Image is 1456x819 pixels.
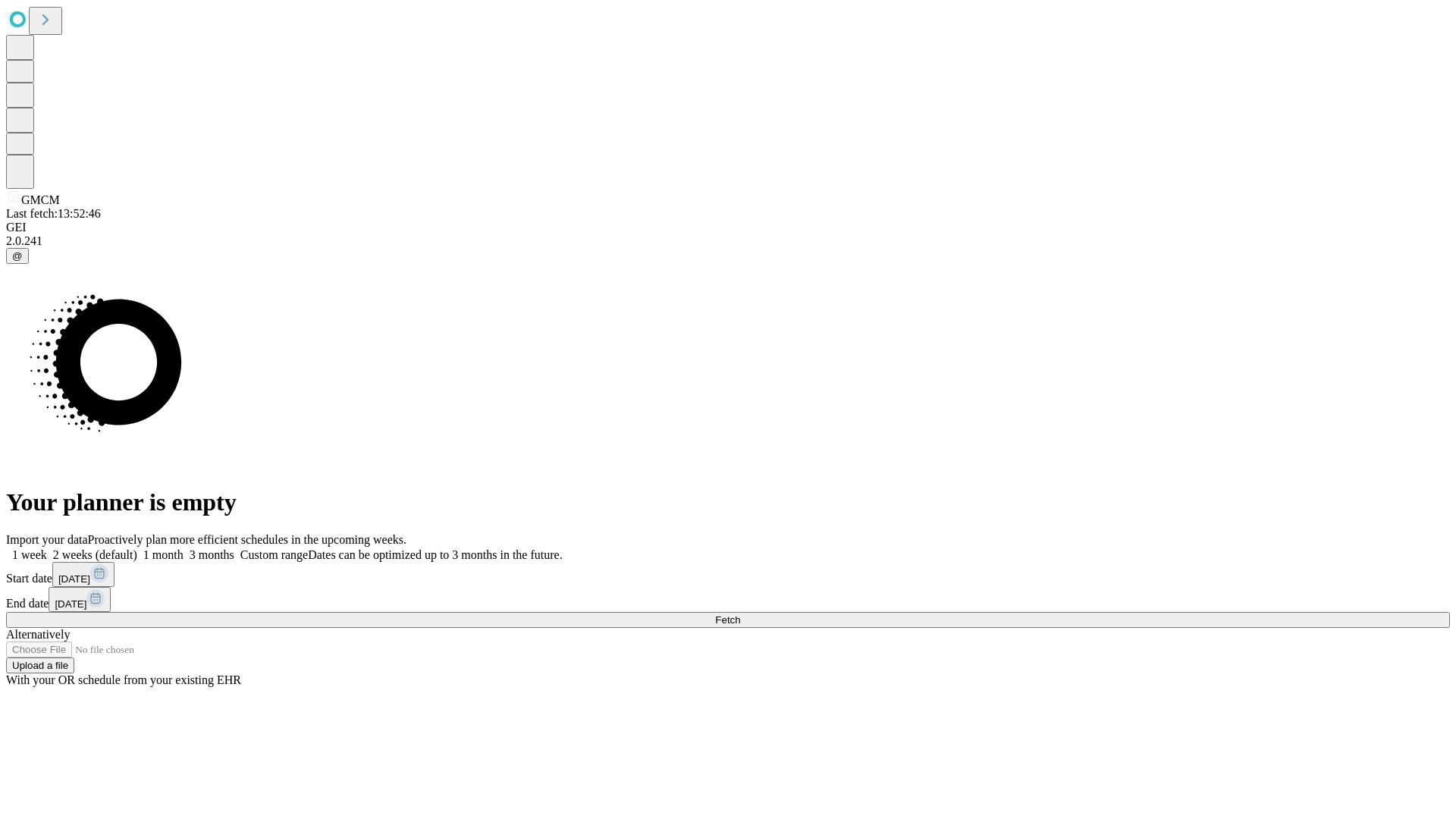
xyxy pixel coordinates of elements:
[88,533,406,546] span: Proactively plan more efficient schedules in the upcoming weeks.
[6,248,29,264] button: @
[6,587,1450,612] div: End date
[52,562,115,587] button: [DATE]
[190,548,234,561] span: 3 months
[6,612,1450,628] button: Fetch
[58,573,90,585] span: [DATE]
[6,488,1450,516] h1: Your planner is empty
[6,207,101,220] span: Last fetch: 13:52:46
[6,628,70,641] span: Alternatively
[6,221,1450,234] div: GEI
[308,548,562,561] span: Dates can be optimized up to 3 months in the future.
[240,548,308,561] span: Custom range
[49,587,111,612] button: [DATE]
[12,250,23,262] span: @
[143,548,184,561] span: 1 month
[6,673,241,686] span: With your OR schedule from your existing EHR
[6,533,88,546] span: Import your data
[6,657,74,673] button: Upload a file
[55,598,86,610] span: [DATE]
[715,614,740,626] span: Fetch
[6,562,1450,587] div: Start date
[6,234,1450,248] div: 2.0.241
[53,548,137,561] span: 2 weeks (default)
[12,548,47,561] span: 1 week
[21,193,60,206] span: GMCM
